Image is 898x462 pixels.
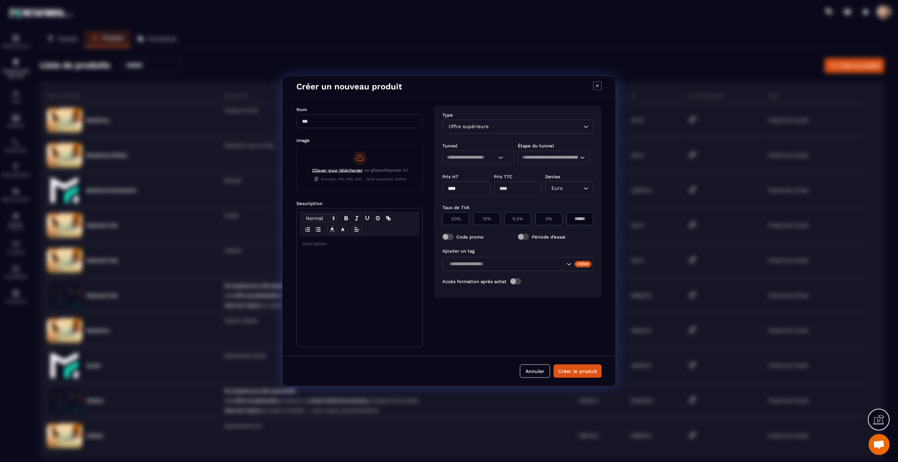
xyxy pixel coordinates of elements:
[545,174,560,179] label: Devise
[447,260,565,268] input: Search for option
[550,185,564,192] span: Euro
[364,168,408,175] span: ou glisser/déposer ici
[522,154,578,162] input: Search for option
[442,257,593,271] div: Search for option
[545,182,593,196] div: Search for option
[442,151,514,165] div: Search for option
[447,154,496,162] input: Search for option
[508,216,527,222] p: 5.5%
[539,216,558,222] p: 0%
[564,185,582,192] input: Search for option
[447,123,490,131] span: Offre supérieure
[518,151,590,165] div: Search for option
[446,216,465,222] p: 20%
[442,174,458,179] label: Prix HT
[575,261,592,267] div: Créer
[442,249,475,254] label: Ajouter un tag
[442,120,593,134] div: Search for option
[456,234,484,239] label: Code promo
[442,113,453,118] label: Type
[494,174,512,179] label: Prix TTC
[532,234,565,239] label: Période d’essai
[477,216,496,222] p: 10%
[296,107,307,112] label: Nom
[490,123,582,131] input: Search for option
[314,177,406,182] span: Formats: JPG, PNG, SVG... Taille maximale: 200Kb
[869,434,890,455] a: Open chat
[518,143,554,149] label: Étape du tunnel
[312,168,363,173] span: Cliquer pour télécharger
[296,201,322,206] label: Description
[296,138,310,143] label: Image
[554,365,602,378] button: Créer le produit
[520,365,550,378] button: Annuler
[442,279,507,284] label: Accès formation après achat
[442,205,470,210] label: Taux de TVA
[442,143,457,149] label: Tunnel
[296,82,402,91] h4: Créer un nouveau produit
